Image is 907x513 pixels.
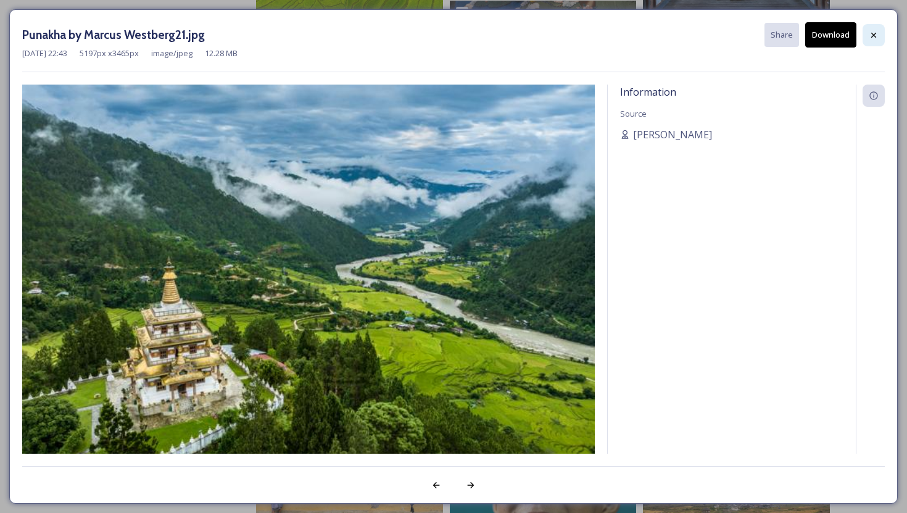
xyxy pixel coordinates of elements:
span: image/jpeg [151,48,193,59]
span: Source [620,108,647,119]
span: Information [620,85,676,99]
span: [PERSON_NAME] [633,127,712,142]
h3: Punakha by Marcus Westberg21.jpg [22,26,205,44]
span: 5197 px x 3465 px [80,48,139,59]
span: 12.28 MB [205,48,238,59]
img: Punakha%2520by%2520Marcus%2520Westberg21.jpg [22,85,595,467]
button: Download [805,22,856,48]
button: Share [764,23,799,47]
span: [DATE] 22:43 [22,48,67,59]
